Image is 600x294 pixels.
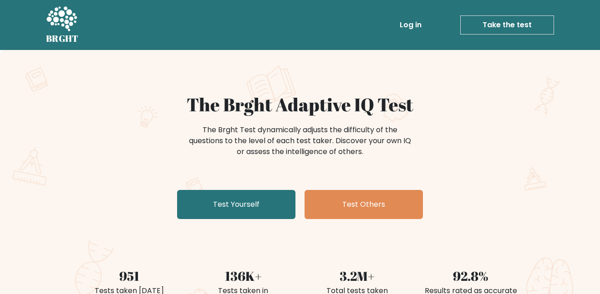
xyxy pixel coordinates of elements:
[192,266,295,285] div: 136K+
[177,190,295,219] a: Test Yourself
[460,15,554,35] a: Take the test
[396,16,425,34] a: Log in
[419,266,522,285] div: 92.8%
[305,266,408,285] div: 3.2M+
[305,190,423,219] a: Test Others
[46,4,79,46] a: BRGHT
[78,94,522,115] h1: The Brght Adaptive IQ Test
[46,33,79,44] h5: BRGHT
[186,125,414,157] div: The Brght Test dynamically adjusts the difficulty of the questions to the level of each test take...
[78,266,181,285] div: 951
